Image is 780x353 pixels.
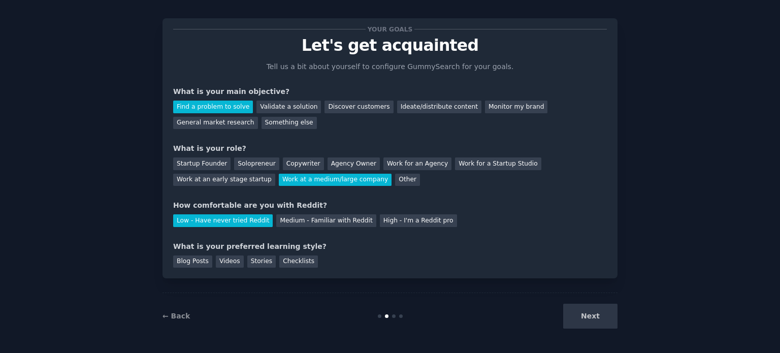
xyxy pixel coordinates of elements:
span: Your goals [366,24,414,35]
div: Medium - Familiar with Reddit [276,214,376,227]
div: Solopreneur [234,157,279,170]
div: Validate a solution [256,101,321,113]
div: High - I'm a Reddit pro [380,214,457,227]
div: Copywriter [283,157,324,170]
div: How comfortable are you with Reddit? [173,200,607,211]
div: Work at a medium/large company [279,174,392,186]
div: Agency Owner [328,157,380,170]
div: Videos [216,255,244,268]
p: Tell us a bit about yourself to configure GummySearch for your goals. [262,61,518,72]
div: Discover customers [324,101,393,113]
div: Work for an Agency [383,157,451,170]
div: General market research [173,117,258,130]
div: Find a problem to solve [173,101,253,113]
div: Monitor my brand [485,101,547,113]
div: Low - Have never tried Reddit [173,214,273,227]
div: Stories [247,255,276,268]
div: Ideate/distribute content [397,101,481,113]
div: Startup Founder [173,157,231,170]
div: What is your preferred learning style? [173,241,607,252]
a: ← Back [162,312,190,320]
div: What is your main objective? [173,86,607,97]
div: Something else [262,117,317,130]
div: What is your role? [173,143,607,154]
div: Blog Posts [173,255,212,268]
div: Other [395,174,420,186]
p: Let's get acquainted [173,37,607,54]
div: Work at an early stage startup [173,174,275,186]
div: Checklists [279,255,318,268]
div: Work for a Startup Studio [455,157,541,170]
